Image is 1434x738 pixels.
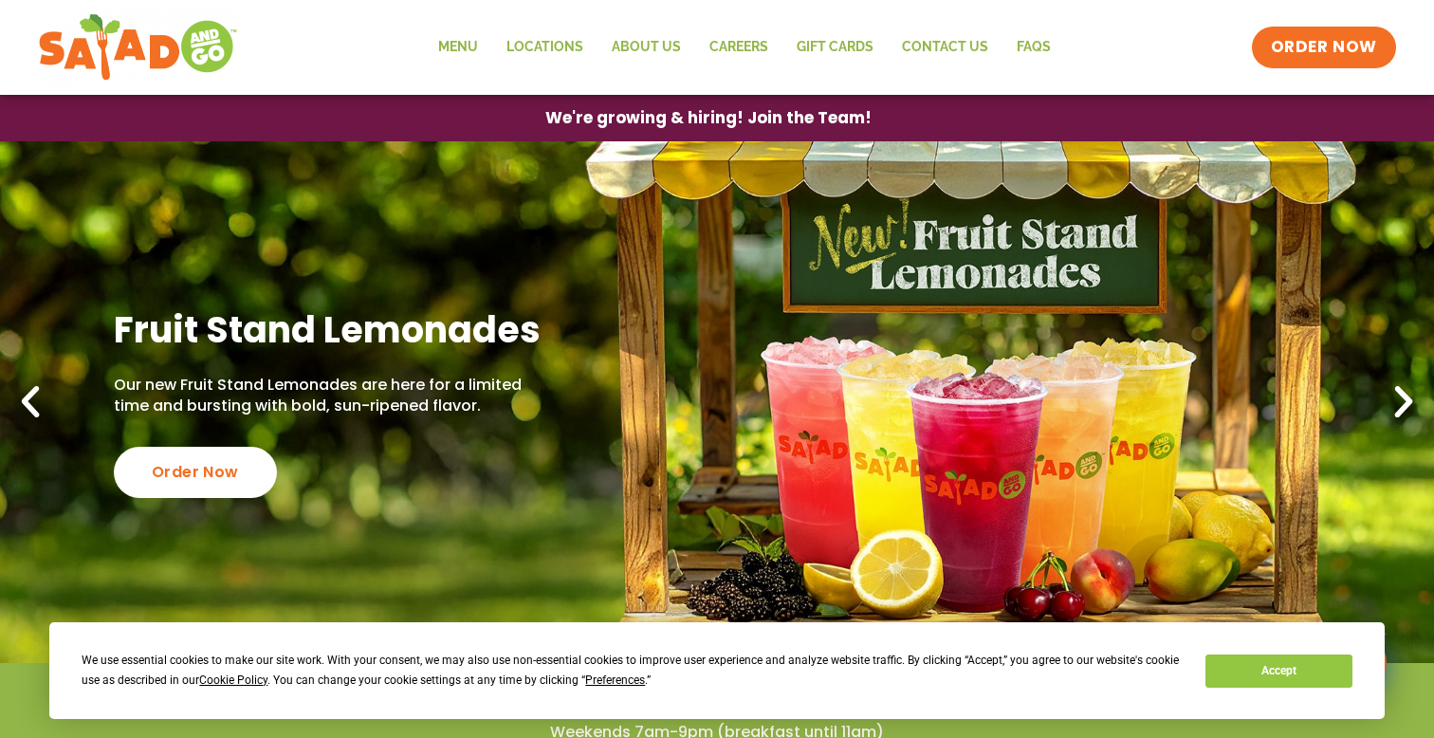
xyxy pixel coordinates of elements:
a: Locations [492,26,597,69]
span: ORDER NOW [1271,36,1377,59]
div: Order Now [114,447,277,498]
div: Previous slide [9,381,51,423]
span: We're growing & hiring! Join the Team! [545,110,872,126]
button: Accept [1205,655,1351,688]
nav: Menu [424,26,1065,69]
a: Contact Us [888,26,1002,69]
a: We're growing & hiring! Join the Team! [517,96,900,140]
div: We use essential cookies to make our site work. With your consent, we may also use non-essential ... [82,651,1183,691]
a: GIFT CARDS [782,26,888,69]
a: Careers [695,26,782,69]
span: Preferences [585,673,645,687]
a: ORDER NOW [1252,27,1396,68]
p: Our new Fruit Stand Lemonades are here for a limited time and bursting with bold, sun-ripened fla... [114,375,549,417]
div: Next slide [1383,381,1425,423]
a: Menu [424,26,492,69]
h2: Fruit Stand Lemonades [114,306,549,353]
div: Cookie Consent Prompt [49,622,1385,719]
h4: Weekdays 6:30am-9pm (breakfast until 10:30am) [38,692,1396,712]
a: About Us [597,26,695,69]
a: FAQs [1002,26,1065,69]
span: Cookie Policy [199,673,267,687]
img: new-SAG-logo-768×292 [38,9,238,85]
